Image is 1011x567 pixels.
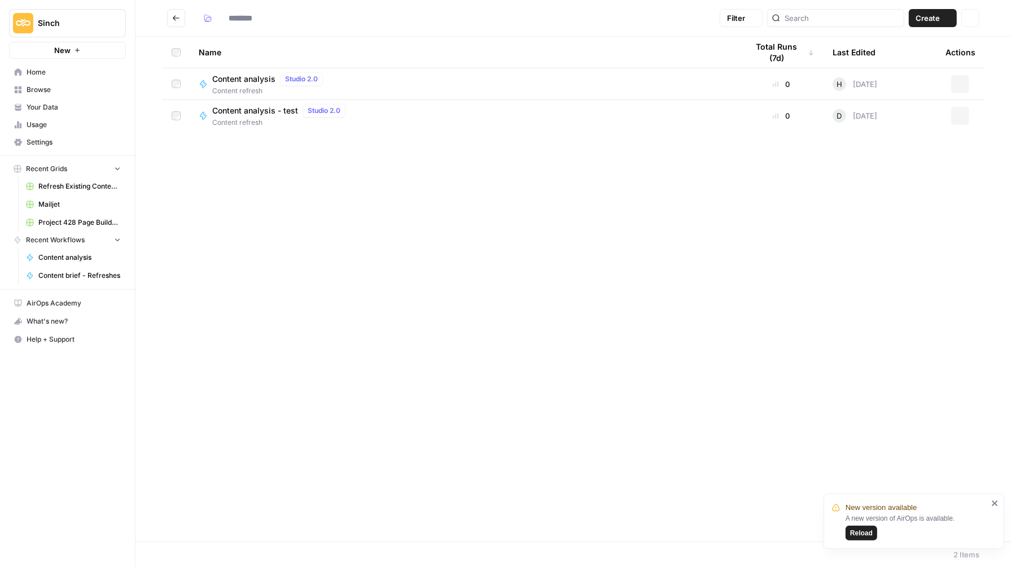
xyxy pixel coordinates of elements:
[9,312,126,330] button: What's new?
[167,9,185,27] button: Go back
[785,12,899,24] input: Search
[212,117,350,128] span: Content refresh
[846,526,877,540] button: Reload
[9,42,126,59] button: New
[38,217,121,228] span: Project 428 Page Builder Tracker (NEW)
[833,77,877,91] div: [DATE]
[748,110,815,121] div: 0
[199,37,730,68] div: Name
[21,248,126,267] a: Content analysis
[748,78,815,90] div: 0
[9,330,126,348] button: Help + Support
[13,13,33,33] img: Sinch Logo
[26,235,85,245] span: Recent Workflows
[27,120,121,130] span: Usage
[9,9,126,37] button: Workspace: Sinch
[38,252,121,263] span: Content analysis
[21,177,126,195] a: Refresh Existing Content (1)
[54,45,71,56] span: New
[27,85,121,95] span: Browse
[212,73,275,85] span: Content analysis
[837,78,842,90] span: H
[38,199,121,210] span: Mailjet
[748,37,815,68] div: Total Runs (7d)
[916,12,940,24] span: Create
[27,67,121,77] span: Home
[38,18,106,29] span: Sinch
[212,105,298,116] span: Content analysis - test
[199,72,730,96] a: Content analysisStudio 2.0Content refresh
[27,137,121,147] span: Settings
[846,502,917,513] span: New version available
[21,195,126,213] a: Mailjet
[833,37,876,68] div: Last Edited
[9,294,126,312] a: AirOps Academy
[38,271,121,281] span: Content brief - Refreshes
[9,98,126,116] a: Your Data
[9,160,126,177] button: Recent Grids
[308,106,340,116] span: Studio 2.0
[9,63,126,81] a: Home
[285,74,318,84] span: Studio 2.0
[909,9,957,27] button: Create
[9,116,126,134] a: Usage
[953,549,979,560] div: 2 Items
[850,528,873,538] span: Reload
[720,9,763,27] button: Filter
[27,298,121,308] span: AirOps Academy
[199,104,730,128] a: Content analysis - testStudio 2.0Content refresh
[21,213,126,232] a: Project 428 Page Builder Tracker (NEW)
[9,81,126,99] a: Browse
[26,164,67,174] span: Recent Grids
[846,513,988,540] div: A new version of AirOps is available.
[946,37,975,68] div: Actions
[38,181,121,191] span: Refresh Existing Content (1)
[27,102,121,112] span: Your Data
[727,12,745,24] span: Filter
[9,133,126,151] a: Settings
[10,313,125,330] div: What's new?
[833,109,877,123] div: [DATE]
[9,232,126,248] button: Recent Workflows
[21,267,126,285] a: Content brief - Refreshes
[837,110,842,121] span: D
[212,86,327,96] span: Content refresh
[991,499,999,508] button: close
[27,334,121,344] span: Help + Support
